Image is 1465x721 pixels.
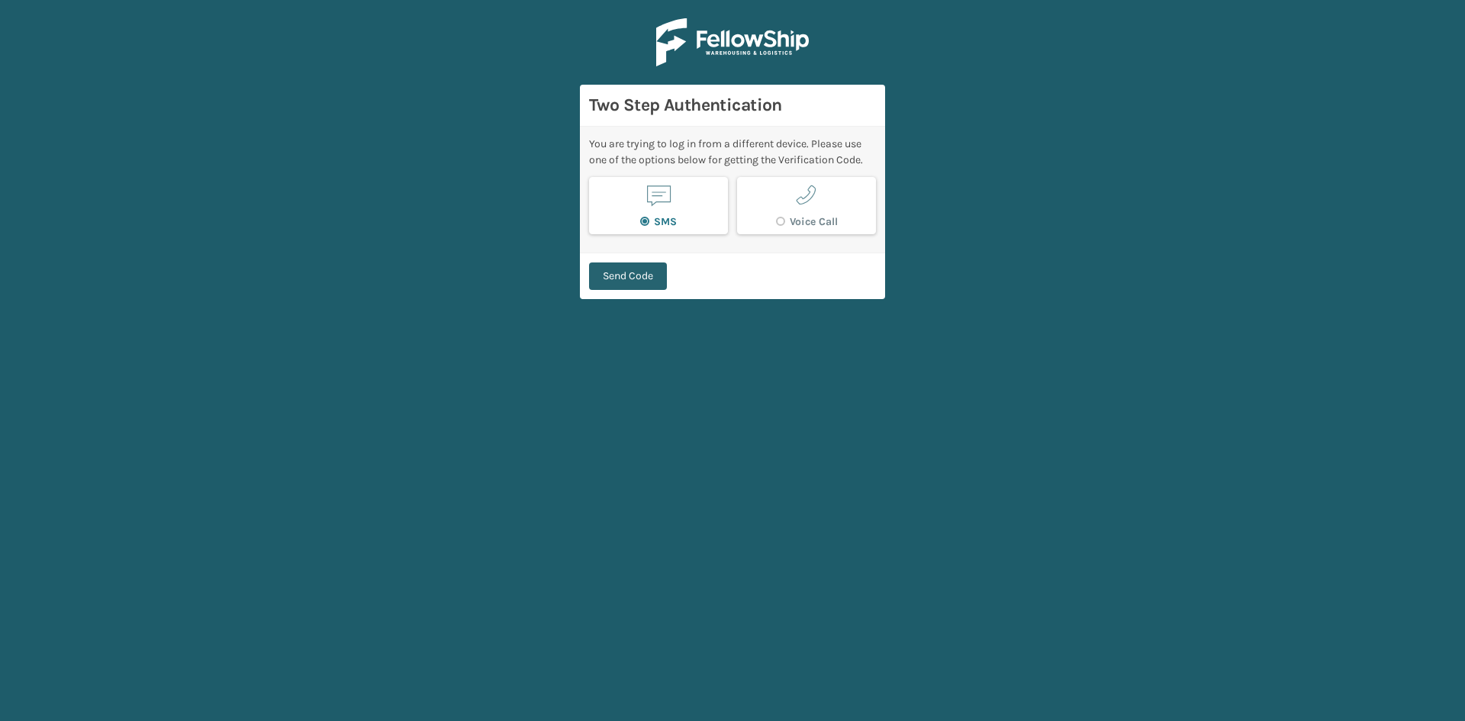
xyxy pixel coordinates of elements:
button: Send Code [589,262,667,290]
div: You are trying to log in from a different device. Please use one of the options below for getting... [589,136,876,168]
h3: Two Step Authentication [589,94,876,117]
label: SMS [640,215,677,228]
label: Voice Call [776,215,838,228]
img: Logo [656,18,809,66]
